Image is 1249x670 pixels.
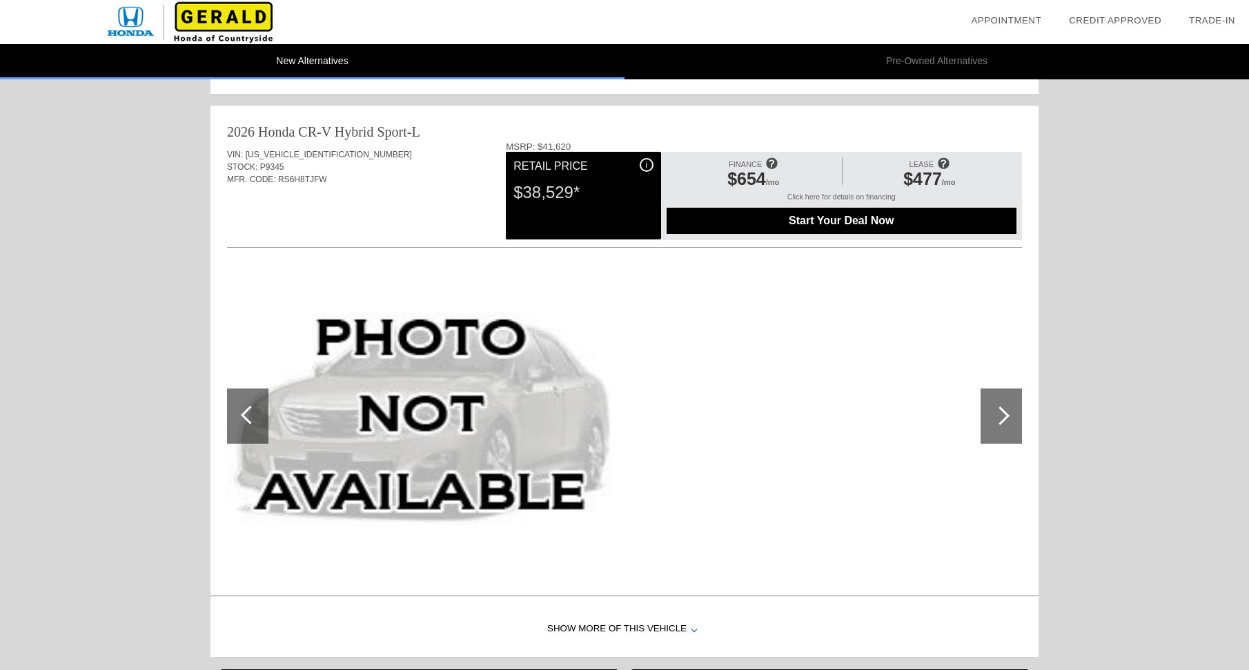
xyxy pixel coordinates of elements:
span: LEASE [909,160,934,168]
span: $654 [727,169,766,188]
span: [US_VEHICLE_IDENTIFICATION_NUMBER] [246,150,412,159]
span: $477 [903,169,942,188]
li: Pre-Owned Alternatives [624,44,1249,79]
a: Appointment [971,15,1041,26]
div: Quoted on [DATE] 3:36:22 PM [227,206,1022,228]
span: VIN: [227,150,243,159]
span: FINANCE [729,160,762,168]
div: Retail Price [513,158,653,175]
div: Sport-L [377,122,420,141]
div: i [640,158,653,172]
div: 2026 Honda CR-V Hybrid [227,122,373,141]
div: MSRP: $41,620 [506,141,1022,152]
img: image.aspx [227,270,618,562]
span: P9345 [260,162,284,172]
div: /mo [849,169,1010,193]
a: Credit Approved [1069,15,1161,26]
div: Click here for details on financing [667,193,1016,208]
a: Trade-In [1189,15,1235,26]
div: $38,529* [513,175,653,210]
span: MFR. CODE: [227,175,276,184]
span: STOCK: [227,162,257,172]
div: /mo [673,169,834,193]
span: Start Your Deal Now [684,215,999,227]
div: Show More of this Vehicle [210,602,1039,657]
span: RS6H8TJFW [278,175,327,184]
